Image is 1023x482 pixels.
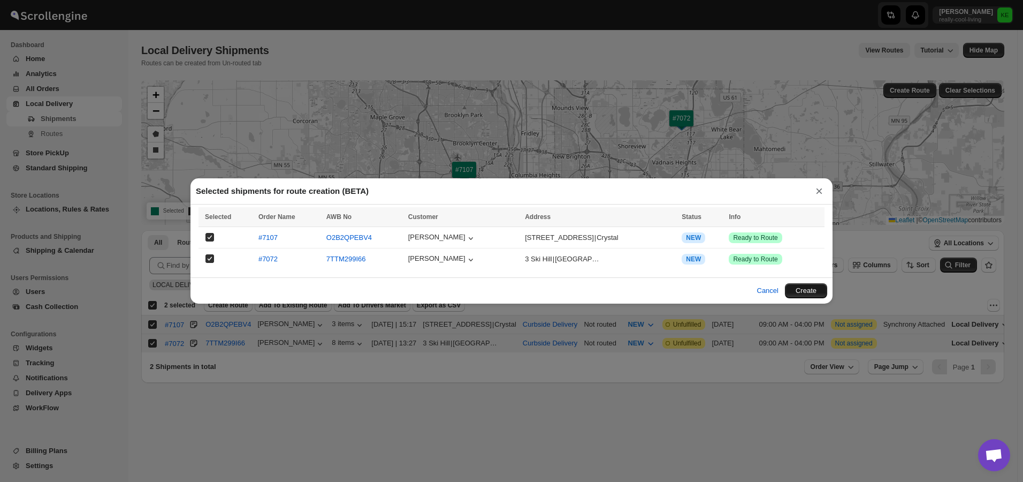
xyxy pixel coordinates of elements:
a: Open chat [978,439,1010,471]
span: Address [525,213,551,221]
h2: Selected shipments for route creation (BETA) [196,186,369,197]
span: Selected [205,213,231,221]
button: × [811,184,827,199]
span: Customer [408,213,438,221]
span: AWB No [326,213,352,221]
span: Info [729,213,740,221]
span: Order Name [258,213,295,221]
span: Status [682,213,701,221]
